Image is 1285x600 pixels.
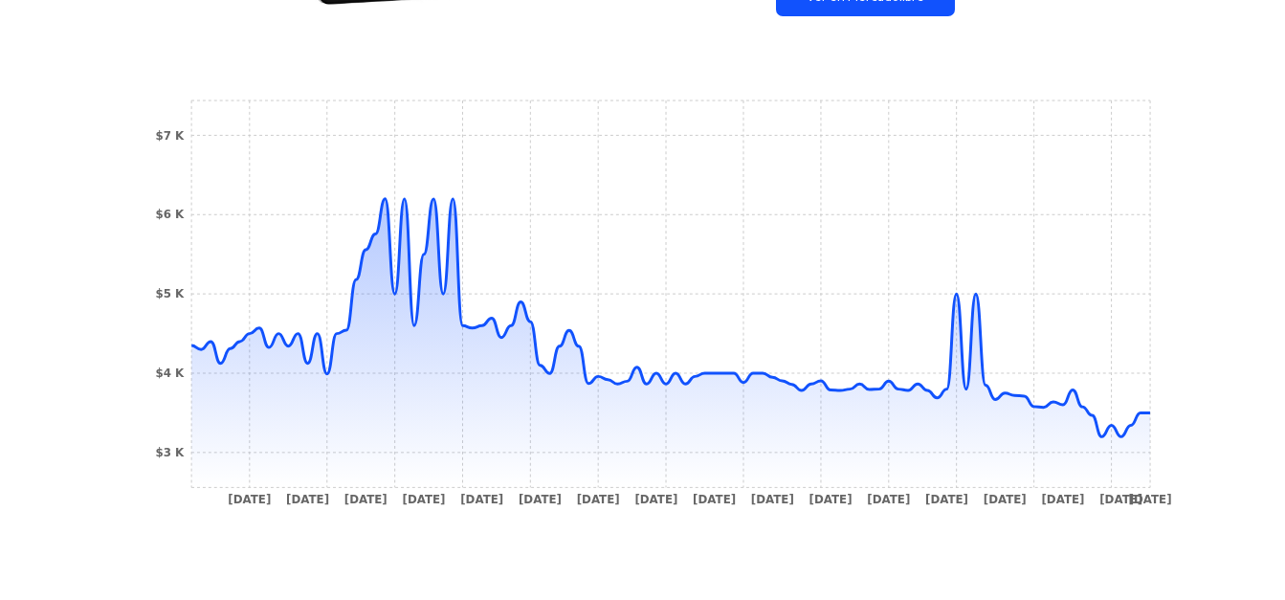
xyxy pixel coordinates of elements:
[925,493,968,506] tspan: [DATE]
[1129,493,1172,506] tspan: [DATE]
[155,446,185,459] tspan: $3 K
[155,208,185,221] tspan: $6 K
[577,493,620,506] tspan: [DATE]
[155,367,185,380] tspan: $4 K
[751,493,794,506] tspan: [DATE]
[867,493,910,506] tspan: [DATE]
[155,129,185,143] tspan: $7 K
[809,493,853,506] tspan: [DATE]
[402,493,445,506] tspan: [DATE]
[228,493,271,506] tspan: [DATE]
[519,493,562,506] tspan: [DATE]
[693,493,736,506] tspan: [DATE]
[344,493,388,506] tspan: [DATE]
[984,493,1027,506] tspan: [DATE]
[286,493,329,506] tspan: [DATE]
[460,493,503,506] tspan: [DATE]
[1099,493,1142,506] tspan: [DATE]
[155,287,185,300] tspan: $5 K
[634,493,677,506] tspan: [DATE]
[1041,493,1084,506] tspan: [DATE]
